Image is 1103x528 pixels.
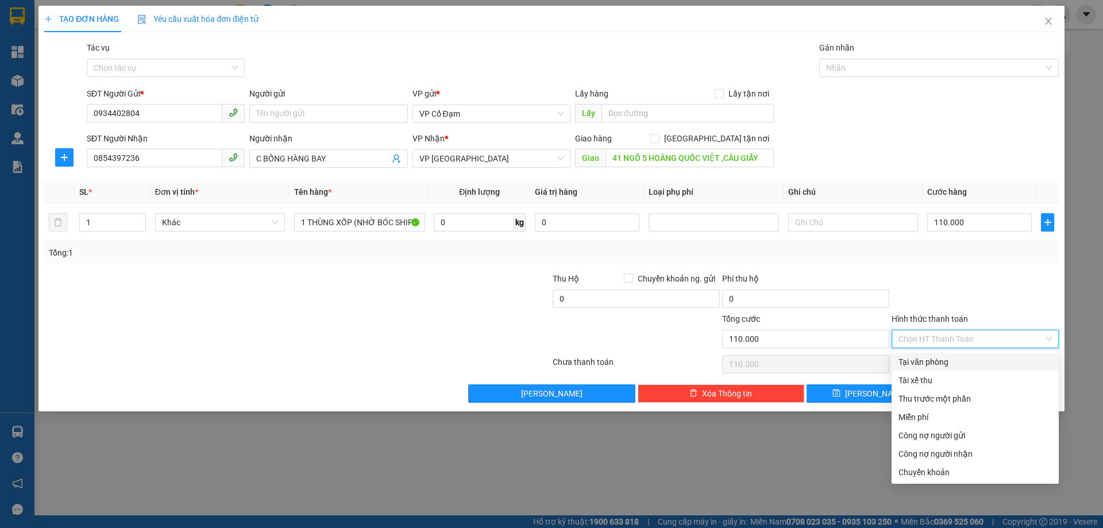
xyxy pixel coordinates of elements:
[162,214,278,231] span: Khác
[722,314,760,323] span: Tổng cước
[1032,6,1065,38] button: Close
[155,187,198,196] span: Đơn vị tính
[898,466,1052,479] div: Chuyển khoản
[898,429,1052,442] div: Công nợ người gửi
[898,356,1052,368] div: Tại văn phòng
[55,148,74,167] button: plus
[892,314,968,323] label: Hình thức thanh toán
[832,389,840,398] span: save
[553,274,579,283] span: Thu Hộ
[660,132,774,145] span: [GEOGRAPHIC_DATA] tận nơi
[898,374,1052,387] div: Tài xế thu
[249,87,407,100] div: Người gửi
[788,213,918,232] input: Ghi Chú
[606,149,774,167] input: Dọc đường
[633,272,720,285] span: Chuyển khoản ng. gửi
[392,154,401,163] span: user-add
[419,150,564,167] span: VP Mỹ Đình
[44,15,52,23] span: plus
[551,356,721,376] div: Chưa thanh toán
[644,181,783,203] th: Loại phụ phí
[412,87,570,100] div: VP gửi
[601,104,774,122] input: Dọc đường
[229,108,238,117] span: phone
[229,153,238,162] span: phone
[87,87,245,100] div: SĐT Người Gửi
[892,445,1059,463] div: Cước gửi hàng sẽ được ghi vào công nợ của người nhận
[575,104,601,122] span: Lấy
[419,105,564,122] span: VP Cổ Đạm
[521,387,583,400] span: [PERSON_NAME]
[702,387,752,400] span: Xóa Thông tin
[1042,218,1053,227] span: plus
[1041,213,1054,232] button: plus
[898,411,1052,423] div: Miễn phí
[535,213,639,232] input: 0
[87,132,245,145] div: SĐT Người Nhận
[722,272,889,290] div: Phí thu hộ
[249,132,407,145] div: Người nhận
[459,187,500,196] span: Định lượng
[689,389,697,398] span: delete
[56,153,73,162] span: plus
[807,384,931,403] button: save[PERSON_NAME]
[845,387,907,400] span: [PERSON_NAME]
[724,87,774,100] span: Lấy tận nơi
[898,392,1052,405] div: Thu trước một phần
[575,134,612,143] span: Giao hàng
[575,89,608,98] span: Lấy hàng
[44,14,119,24] span: TẠO ĐƠN HÀNG
[79,187,88,196] span: SL
[137,14,259,24] span: Yêu cầu xuất hóa đơn điện tử
[137,15,146,24] img: icon
[294,187,331,196] span: Tên hàng
[898,448,1052,460] div: Công nợ người nhận
[638,384,805,403] button: deleteXóa Thông tin
[514,213,526,232] span: kg
[927,187,967,196] span: Cước hàng
[49,213,67,232] button: delete
[575,149,606,167] span: Giao
[535,187,577,196] span: Giá trị hàng
[49,246,426,259] div: Tổng: 1
[412,134,445,143] span: VP Nhận
[784,181,923,203] th: Ghi chú
[819,43,854,52] label: Gán nhãn
[87,43,110,52] label: Tác vụ
[1044,17,1053,26] span: close
[468,384,635,403] button: [PERSON_NAME]
[294,213,424,232] input: VD: Bàn, Ghế
[892,426,1059,445] div: Cước gửi hàng sẽ được ghi vào công nợ của người gửi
